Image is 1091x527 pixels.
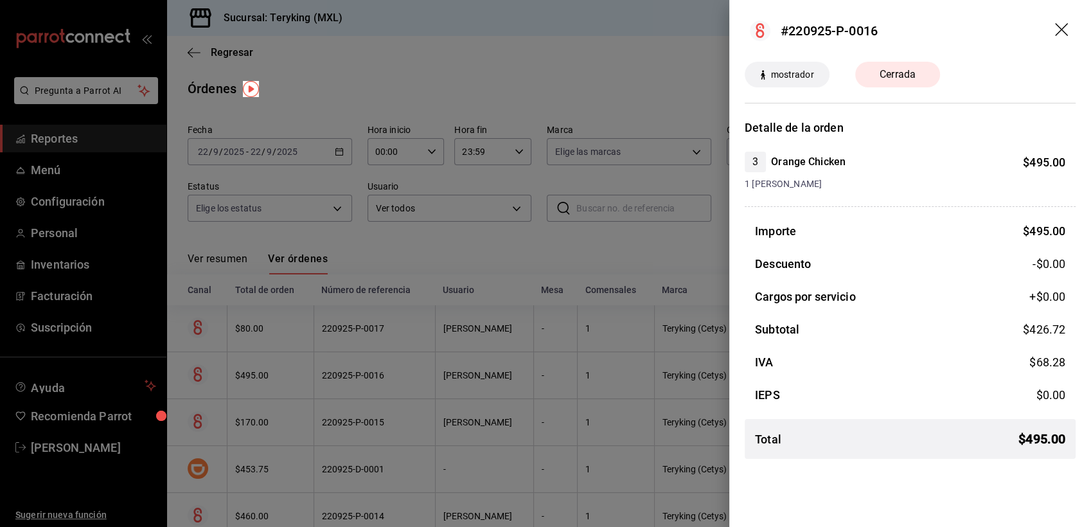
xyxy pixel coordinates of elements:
[1055,23,1070,39] button: drag
[1023,224,1065,238] span: $ 495.00
[755,353,773,371] h3: IVA
[745,119,1076,136] h3: Detalle de la orden
[1023,323,1065,336] span: $ 426.72
[872,67,923,82] span: Cerrada
[755,255,811,272] h3: Descuento
[1036,388,1065,402] span: $ 0.00
[755,321,799,338] h3: Subtotal
[781,21,878,40] div: #220925-P-0016
[745,177,1065,191] span: 1 [PERSON_NAME]
[1018,429,1065,449] span: $ 495.00
[765,68,819,82] span: mostrador
[755,431,781,448] h3: Total
[243,81,259,97] img: Tooltip marker
[771,154,846,170] h4: Orange Chicken
[745,154,766,170] span: 3
[1023,156,1065,169] span: $ 495.00
[755,288,856,305] h3: Cargos por servicio
[1029,355,1065,369] span: $ 68.28
[755,386,780,404] h3: IEPS
[1033,255,1065,272] span: -$0.00
[755,222,796,240] h3: Importe
[1029,288,1065,305] span: +$ 0.00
